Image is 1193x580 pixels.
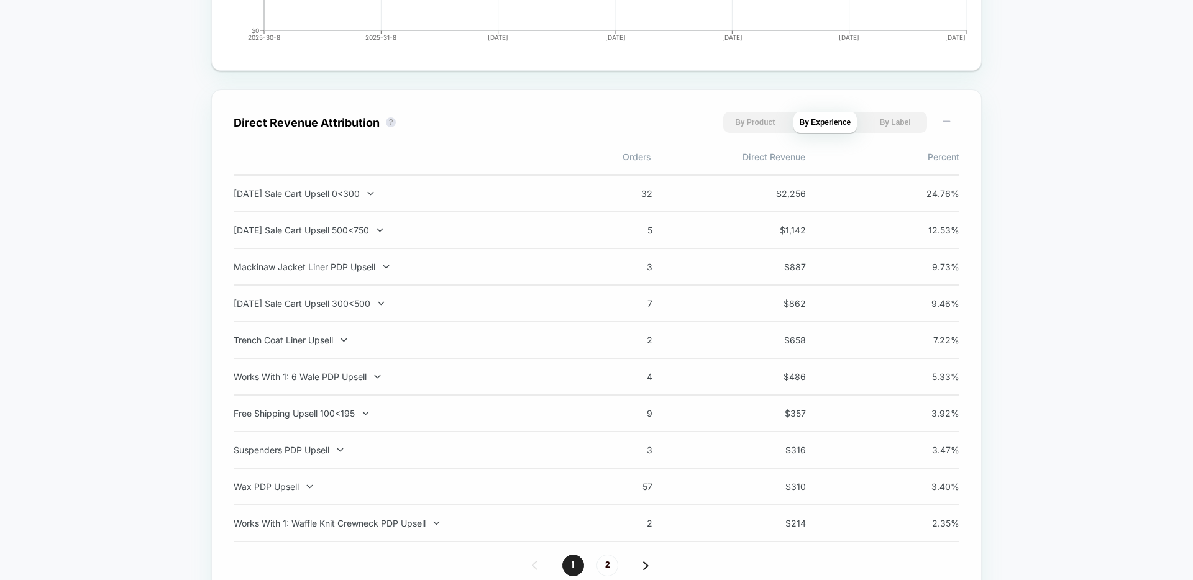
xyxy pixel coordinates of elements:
span: Orders [497,152,651,162]
span: 9 [596,408,652,419]
tspan: [DATE] [945,34,966,41]
span: $ 214 [750,518,806,528]
tspan: [DATE] [488,34,508,41]
span: 9.73 % [903,261,959,272]
span: 2 [596,518,652,528]
span: 3 [596,445,652,455]
span: 32 [596,188,652,199]
span: 3.40 % [903,481,959,492]
img: pagination forward [643,561,649,570]
span: $ 310 [750,481,806,492]
span: Direct Revenue [651,152,805,162]
span: 7.22 % [903,335,959,345]
span: 3 [596,261,652,272]
span: 3.92 % [903,408,959,419]
span: $ 887 [750,261,806,272]
span: 5 [596,225,652,235]
button: By Product [723,112,787,133]
span: $ 658 [750,335,806,345]
button: By Experience [793,112,857,133]
span: 5.33 % [903,371,959,382]
span: $ 1,142 [750,225,806,235]
div: Works With 1: 6 Wale PDP Upsell [234,371,560,382]
span: 9.46 % [903,298,959,309]
div: Direct Revenue Attribution [234,116,380,129]
span: Percent [805,152,959,162]
div: [DATE] Sale Cart Upsell 300<500 [234,298,560,309]
span: $ 2,256 [750,188,806,199]
div: Mackinaw Jacket Liner PDP Upsell [234,261,560,272]
div: Suspenders PDP Upsell [234,445,560,455]
div: Wax PDP Upsell [234,481,560,492]
div: [DATE] Sale Cart Upsell 0<300 [234,188,560,199]
span: 4 [596,371,652,382]
span: 3.47 % [903,445,959,455]
span: 7 [596,298,652,309]
tspan: [DATE] [839,34,859,41]
tspan: 2025-31-8 [365,34,396,41]
span: 1 [562,555,584,576]
tspan: 2025-30-8 [248,34,280,41]
div: Free Shipping Upsell 100<195 [234,408,560,419]
span: 2 [596,335,652,345]
tspan: [DATE] [722,34,743,41]
span: 2.35 % [903,518,959,528]
span: 12.53 % [903,225,959,235]
button: By Label [863,112,927,133]
span: 2 [596,555,618,576]
tspan: $0 [252,27,259,34]
tspan: [DATE] [605,34,626,41]
span: $ 486 [750,371,806,382]
div: [DATE] Sale Cart Upsell 500<750 [234,225,560,235]
span: $ 357 [750,408,806,419]
div: Works With 1: Waffle Knit Crewneck PDP Upsell [234,518,560,528]
span: $ 316 [750,445,806,455]
button: ? [386,117,396,127]
span: 24.76 % [903,188,959,199]
span: 57 [596,481,652,492]
span: $ 862 [750,298,806,309]
div: Trench Coat Liner Upsell [234,335,560,345]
